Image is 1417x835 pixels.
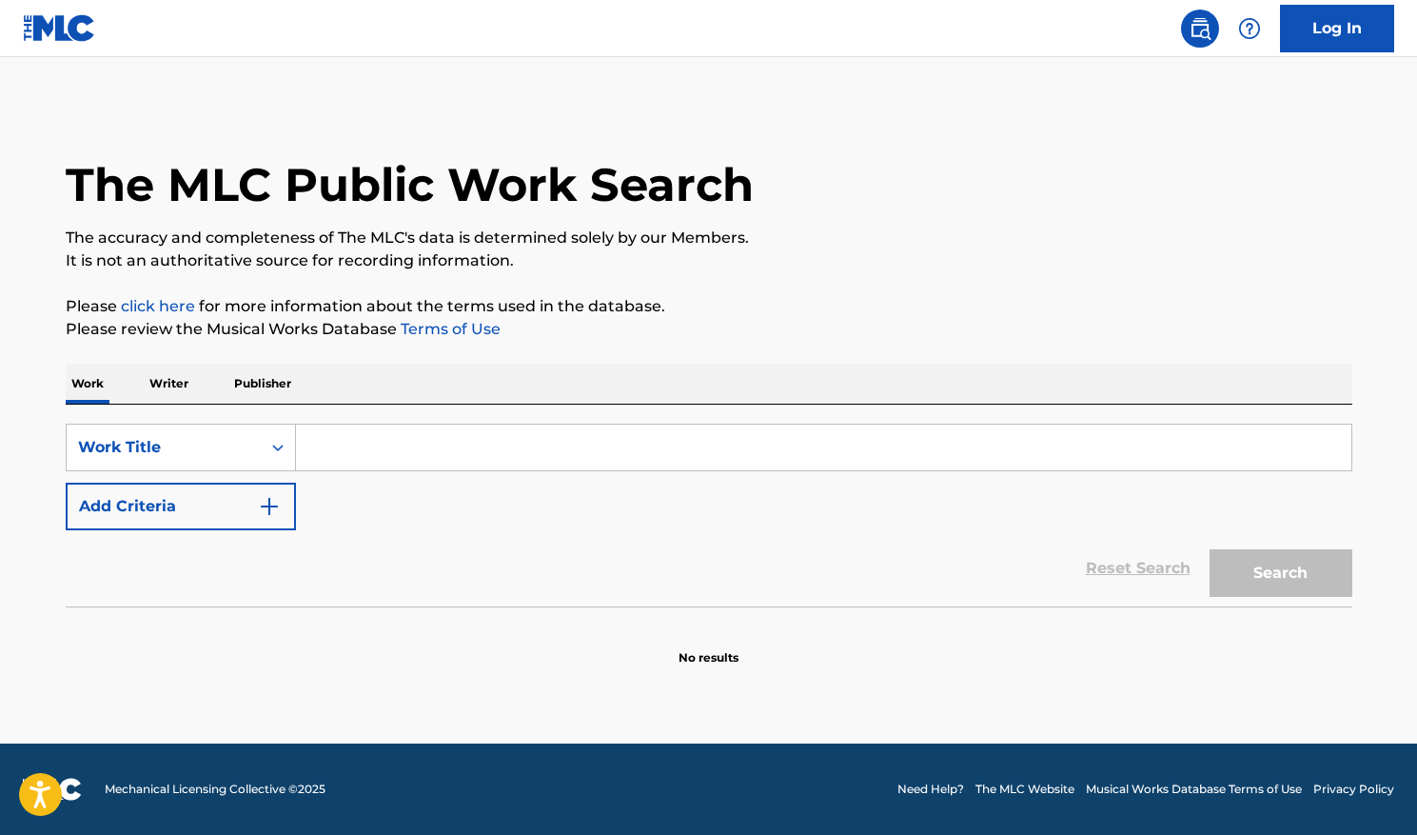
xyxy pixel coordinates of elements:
a: Public Search [1181,10,1219,48]
a: Privacy Policy [1313,781,1394,798]
a: Need Help? [897,781,964,798]
div: Work Title [78,436,249,459]
span: Mechanical Licensing Collective © 2025 [105,781,325,798]
p: It is not an authoritative source for recording information. [66,249,1352,272]
a: click here [121,297,195,315]
p: Writer [144,364,194,404]
h1: The MLC Public Work Search [66,156,754,213]
a: The MLC Website [975,781,1074,798]
button: Add Criteria [66,483,296,530]
a: Log In [1280,5,1394,52]
p: No results [679,626,738,666]
form: Search Form [66,424,1352,606]
p: Please review the Musical Works Database [66,318,1352,341]
p: Please for more information about the terms used in the database. [66,295,1352,318]
p: Work [66,364,109,404]
p: Publisher [228,364,297,404]
img: search [1189,17,1211,40]
div: Help [1230,10,1269,48]
p: The accuracy and completeness of The MLC's data is determined solely by our Members. [66,227,1352,249]
img: 9d2ae6d4665cec9f34b9.svg [258,495,281,518]
img: logo [23,778,82,801]
a: Musical Works Database Terms of Use [1086,781,1302,798]
img: help [1238,17,1261,40]
img: MLC Logo [23,14,96,42]
a: Terms of Use [397,320,501,338]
